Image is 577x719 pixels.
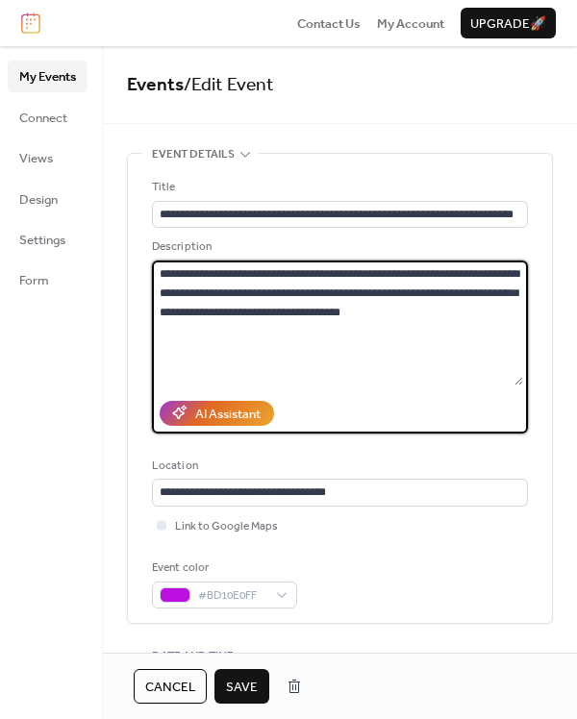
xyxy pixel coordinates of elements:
a: My Events [8,61,88,91]
button: Cancel [134,669,207,704]
span: My Account [377,14,444,34]
a: Settings [8,224,88,255]
div: Description [152,237,524,257]
span: / Edit Event [184,67,274,103]
span: My Events [19,67,76,87]
span: Link to Google Maps [175,517,278,536]
button: Upgrade🚀 [461,8,556,38]
span: Connect [19,109,67,128]
span: Form [19,271,49,290]
span: Views [19,149,53,168]
div: AI Assistant [195,405,261,424]
a: Form [8,264,88,295]
a: Events [127,67,184,103]
button: AI Assistant [160,401,274,426]
span: Event details [152,145,235,164]
span: Contact Us [297,14,361,34]
span: Upgrade 🚀 [470,14,546,34]
div: Event color [152,558,293,578]
div: Location [152,457,524,476]
a: My Account [377,13,444,33]
img: logo [21,12,40,34]
a: Views [8,142,88,173]
span: Date and time [152,647,234,666]
span: #BD10E0FF [198,586,266,606]
span: Design [19,190,58,210]
span: Cancel [145,678,195,697]
span: Save [226,678,258,697]
span: Settings [19,231,65,250]
button: Save [214,669,269,704]
div: Title [152,178,524,197]
a: Contact Us [297,13,361,33]
a: Design [8,184,88,214]
a: Connect [8,102,88,133]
